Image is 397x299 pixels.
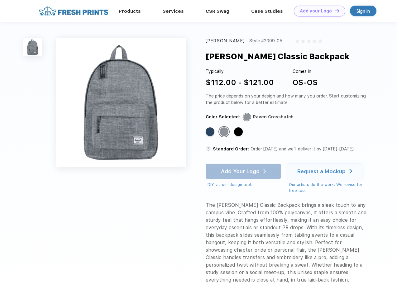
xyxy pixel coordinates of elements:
[318,39,322,43] img: gray_star.svg
[119,8,141,14] a: Products
[206,50,349,62] div: [PERSON_NAME] Classic Backpack
[293,77,318,88] div: OS-OS
[206,93,368,106] div: The price depends on your design and how many you order. Start customizing the product below for ...
[356,7,370,15] div: Sign in
[300,8,332,14] div: Add your Logo
[234,127,243,136] div: Black
[307,39,311,43] img: gray_star.svg
[289,182,368,194] div: Our artists do the work! We revise for free too.
[350,6,376,16] a: Sign in
[313,39,316,43] img: gray_star.svg
[213,146,249,151] span: Standard Order:
[206,146,211,152] img: standard order
[206,38,245,44] div: [PERSON_NAME]
[206,68,274,75] div: Typically
[293,68,318,75] div: Comes in
[349,169,352,173] img: white arrow
[253,114,294,120] div: Raven Crosshatch
[23,38,42,56] img: func=resize&h=100
[206,114,240,120] div: Color Selected:
[206,202,368,284] div: The [PERSON_NAME] Classic Backpack brings a sleek touch to any campus vibe. Crafted from 100% pol...
[251,146,355,151] span: Order [DATE] and we’ll deliver it by [DATE]–[DATE].
[297,168,346,174] div: Request a Mockup
[206,127,214,136] div: Navy
[206,77,274,88] div: $112.00 - $121.00
[249,38,282,44] div: Style #2009-05
[220,127,228,136] div: Raven Crosshatch
[37,6,110,17] img: fo%20logo%202.webp
[301,39,305,43] img: gray_star.svg
[56,38,186,167] img: func=resize&h=640
[295,39,299,43] img: gray_star.svg
[208,182,281,188] div: DIY via our design tool.
[335,9,339,12] img: DT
